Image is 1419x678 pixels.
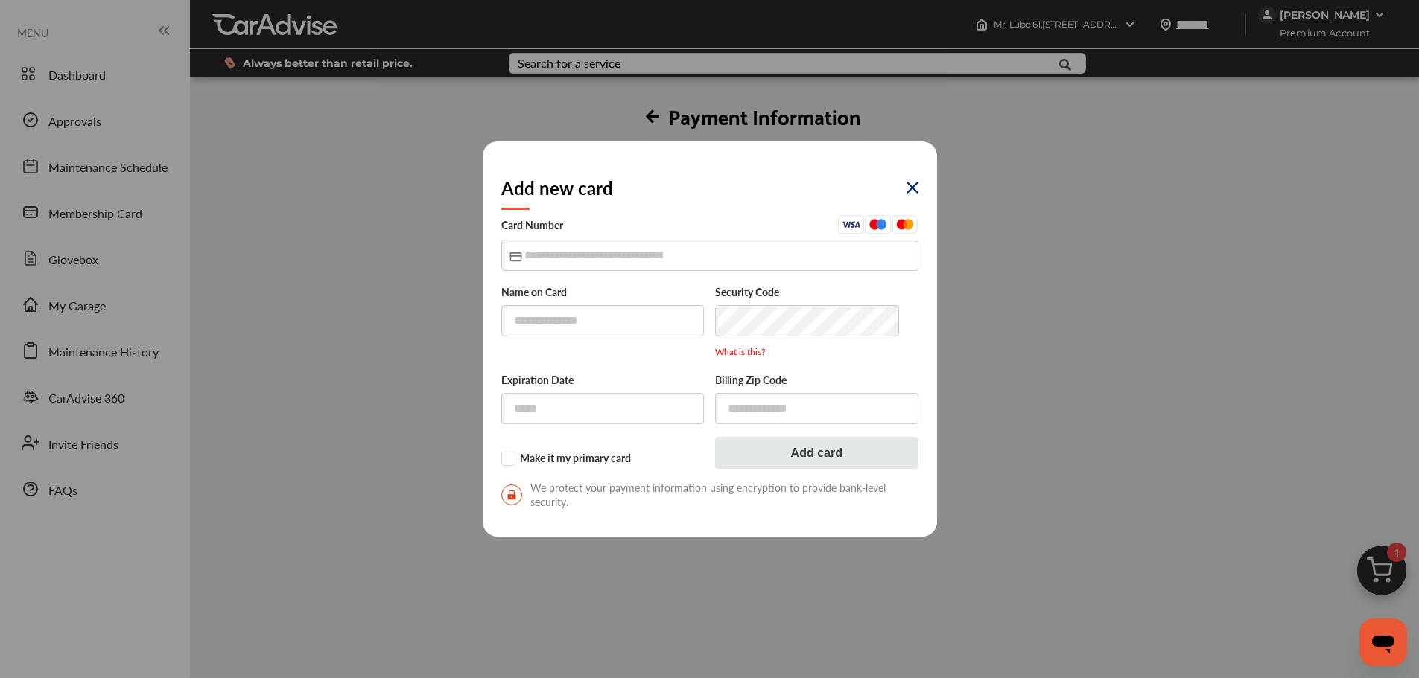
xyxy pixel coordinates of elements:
[501,286,705,301] label: Name on Card
[865,215,892,234] img: Maestro.aa0500b2.svg
[501,484,522,505] img: secure-lock
[715,345,918,358] p: What is this?
[501,452,705,467] label: Make it my primary card
[892,215,918,234] img: Mastercard.eb291d48.svg
[715,286,918,301] label: Security Code
[501,374,705,388] label: Expiration Date
[715,437,918,469] button: Add card
[907,182,918,194] img: eYXu4VuQffQpPoAAAAASUVORK5CYII=
[838,215,865,234] img: Visa.45ceafba.svg
[501,215,918,238] label: Card Number
[501,175,613,200] h2: Add new card
[1359,618,1407,666] iframe: Button to launch messaging window
[715,374,918,388] label: Billing Zip Code
[501,481,918,509] span: We protect your payment information using encryption to provide bank-level security.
